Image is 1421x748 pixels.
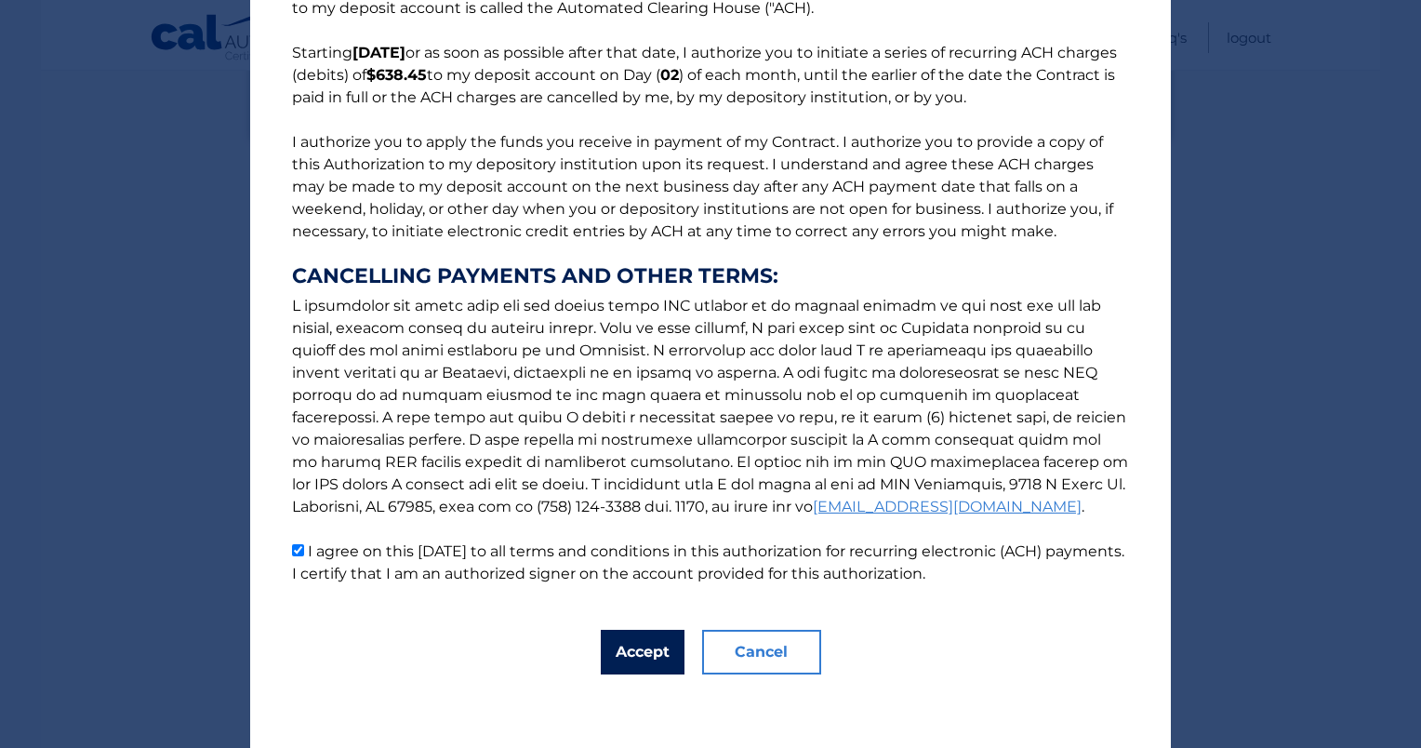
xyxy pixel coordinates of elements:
[366,66,427,84] b: $638.45
[601,630,684,675] button: Accept
[660,66,679,84] b: 02
[702,630,821,675] button: Cancel
[352,44,405,61] b: [DATE]
[292,265,1129,287] strong: CANCELLING PAYMENTS AND OTHER TERMS:
[813,498,1082,515] a: [EMAIL_ADDRESS][DOMAIN_NAME]
[292,542,1124,582] label: I agree on this [DATE] to all terms and conditions in this authorization for recurring electronic...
